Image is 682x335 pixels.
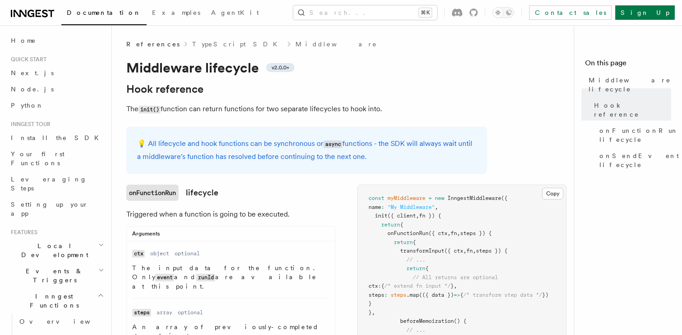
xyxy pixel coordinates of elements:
span: Your first Functions [11,150,65,167]
button: Toggle dark mode [493,7,514,18]
button: Search...⌘K [293,5,437,20]
span: transformInput [400,248,444,254]
span: { [460,292,463,298]
span: steps }) { [460,230,492,236]
span: Hook reference [594,101,671,119]
span: , [473,248,476,254]
span: } [369,309,372,316]
span: Inngest tour [7,121,51,128]
span: } [369,300,372,307]
span: { [381,283,384,289]
span: , [372,309,375,316]
a: Hook reference [590,97,671,122]
span: InngestMiddleware [447,195,501,201]
h1: Middleware lifecycle [126,59,487,76]
span: "My Middleware" [387,204,435,210]
span: }) [542,292,548,298]
span: steps }) { [476,248,507,254]
span: { [400,222,403,228]
a: onSendEvent lifecycle [596,148,671,173]
dd: array [157,309,172,316]
span: , [457,230,460,236]
span: Documentation [67,9,141,16]
code: ctx [132,250,145,258]
span: Features [7,229,37,236]
button: Copy [542,188,563,199]
a: Hook reference [126,83,203,95]
span: steps [391,292,406,298]
a: Middleware lifecycle [585,72,671,97]
a: Node.js [7,81,106,97]
a: Leveraging Steps [7,171,106,196]
dd: optional [178,309,203,316]
span: steps [369,292,384,298]
a: Sign Up [615,5,675,20]
div: Arguments [127,230,335,241]
a: onFunctionRunlifecycle [126,185,218,201]
span: init [375,213,387,219]
span: Next.js [11,69,54,77]
span: myMiddleware [387,195,425,201]
a: Python [7,97,106,113]
button: Local Development [7,238,106,263]
span: => [454,292,460,298]
span: , [435,204,438,210]
code: steps [132,309,151,317]
dd: object [150,250,169,257]
code: runId [196,274,215,281]
dd: optional [175,250,200,257]
span: // All returns are optional [413,274,498,281]
span: /* transform step data */ [463,292,542,298]
span: ctx [369,283,378,289]
span: Python [11,102,44,109]
span: Install the SDK [11,134,104,141]
span: return [406,265,425,272]
p: The function can return functions for two separate lifecycles to hook into. [126,103,487,116]
a: Contact sales [529,5,612,20]
span: ({ ctx [444,248,463,254]
span: ({ ctx [429,230,447,236]
code: init() [138,106,161,113]
span: ({ client [387,213,416,219]
p: The input data for the function. Only and are available at this point. [132,263,330,291]
span: fn }) { [419,213,441,219]
span: /* extend fn input */ [384,283,451,289]
span: onFunctionRun lifecycle [599,126,678,144]
button: Inngest Functions [7,288,106,313]
span: return [381,222,400,228]
span: Inngest Functions [7,292,97,310]
span: : [381,204,384,210]
span: , [454,283,457,289]
span: fn [451,230,457,236]
span: onFunctionRun [387,230,429,236]
span: // ... [406,257,425,263]
a: Your first Functions [7,146,106,171]
h4: On this page [585,58,671,72]
span: Quick start [7,56,46,63]
span: References [126,40,180,49]
span: = [429,195,432,201]
span: onSendEvent lifecycle [599,151,679,169]
span: Middleware lifecycle [589,76,671,94]
p: 💡 All lifecycle and hook functions can be synchronous or functions - the SDK will always wait unt... [137,137,476,163]
span: Home [11,36,36,45]
span: , [463,248,466,254]
span: , [416,213,419,219]
span: Examples [152,9,200,16]
span: (({ data }) [419,292,454,298]
span: .map [406,292,419,298]
span: AgentKit [211,9,259,16]
span: v2.0.0+ [272,64,289,71]
span: Setting up your app [11,201,88,217]
span: Overview [19,318,112,325]
a: TypeScript SDK [192,40,283,49]
a: Setting up your app [7,196,106,222]
span: : [384,292,387,298]
a: Middleware [295,40,378,49]
span: fn [466,248,473,254]
a: Next.js [7,65,106,81]
span: Local Development [7,241,98,259]
span: return [394,239,413,245]
span: ({ [501,195,507,201]
code: onFunctionRun [126,185,179,201]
